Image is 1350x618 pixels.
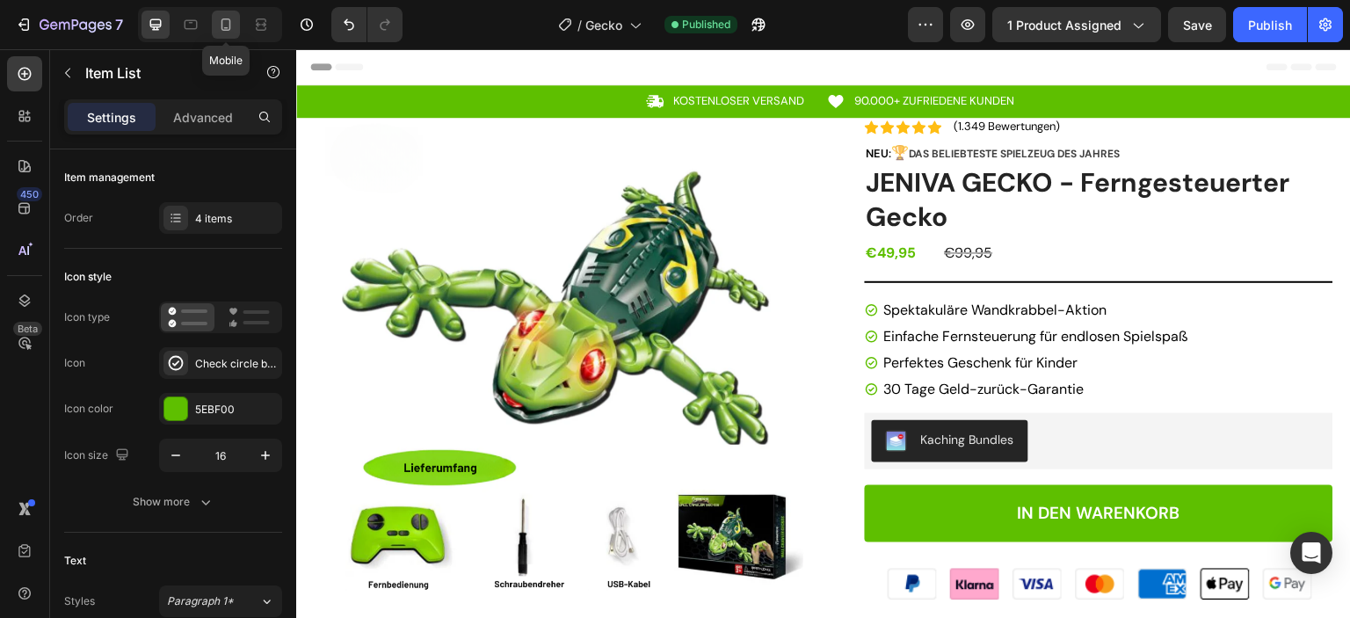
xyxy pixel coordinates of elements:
p: Item List [85,62,235,84]
div: IN DEN WARENKORB [722,454,884,476]
div: 4 items [195,211,278,227]
div: Show more [133,493,214,511]
button: Publish [1233,7,1307,42]
span: Paragraph 1* [167,593,234,609]
span: 30 Tage Geld-zurück-Garantie [588,331,788,349]
div: €49,95 [569,190,647,219]
div: 450 [17,187,42,201]
span: Published [682,17,730,33]
div: Check circle bold [195,356,278,372]
span: Einfache Fernsteuerung für endlosen Spielspaß [588,278,893,296]
div: €99,95 [647,190,1037,219]
button: Kaching Bundles [576,371,732,413]
button: Save [1168,7,1226,42]
div: Order [64,210,93,226]
button: Paragraph 1* [159,585,282,617]
button: IN DEN WARENKORB [569,436,1037,493]
span: Spektakuläre Wandkrabbel-Aktion [588,251,811,270]
div: Kaching Bundles [625,382,718,400]
div: Icon type [64,309,110,325]
div: Icon color [64,401,113,417]
span: Save [1183,18,1212,33]
div: Icon [64,355,85,371]
iframe: Design area [296,49,1350,618]
img: gempages_575997531926823875-e4232945-fa08-4224-9a5b-90ad9f78abad.png [569,504,1037,570]
span: 🏆 [596,94,613,113]
h1: JENIVA GECKO - Ferngesteuerter Gecko [569,114,1037,186]
button: Show more [64,486,282,518]
span: Perfektes Geschenk für Kinder [588,304,782,323]
div: Beta [13,322,42,336]
span: NEU [570,97,593,112]
div: Icon style [64,269,112,285]
img: KachingBundles.png [590,382,611,403]
strong: Das beliebteste Spielzeug des Jahres [613,98,824,112]
p: Settings [87,108,136,127]
p: : [570,97,1035,113]
div: Styles [64,593,95,609]
span: 1 product assigned [1007,16,1121,34]
button: 7 [7,7,131,42]
span: / [577,16,582,34]
span: Gecko [585,16,622,34]
div: Publish [1248,16,1292,34]
div: Text [64,553,86,569]
button: 1 product assigned [992,7,1161,42]
div: Undo/Redo [331,7,403,42]
div: Icon size [64,444,133,468]
div: 5EBF00 [195,402,278,418]
p: 7 [115,14,123,35]
div: Open Intercom Messenger [1290,532,1332,574]
span: (1.349 Bewertungen) [658,69,765,84]
p: Advanced [173,108,233,127]
div: Item management [64,170,155,185]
